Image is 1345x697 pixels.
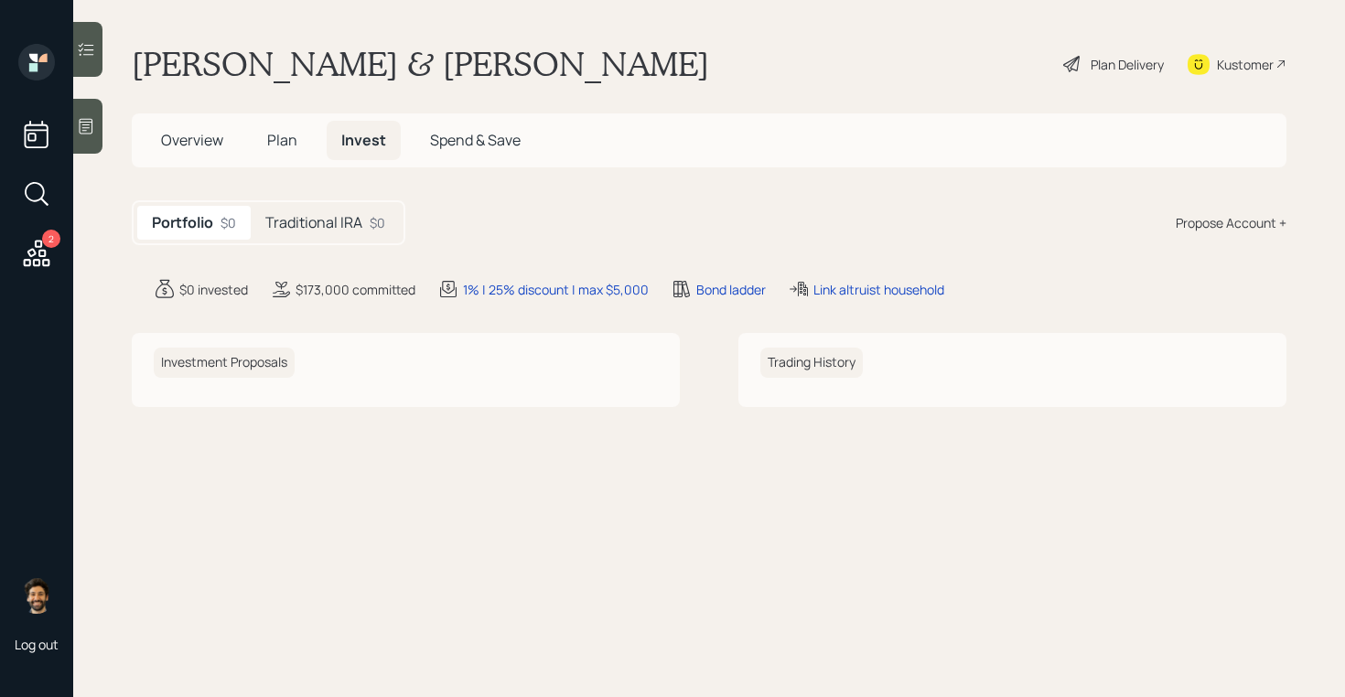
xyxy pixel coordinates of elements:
div: Propose Account + [1176,213,1286,232]
span: Overview [161,130,223,150]
img: eric-schwartz-headshot.png [18,577,55,614]
h6: Investment Proposals [154,348,295,378]
span: Plan [267,130,297,150]
div: Bond ladder [696,280,766,299]
div: Link altruist household [813,280,944,299]
div: 1% | 25% discount | max $5,000 [463,280,649,299]
div: Kustomer [1217,55,1274,74]
div: $0 invested [179,280,248,299]
span: Spend & Save [430,130,521,150]
h6: Trading History [760,348,863,378]
div: Log out [15,636,59,653]
span: Invest [341,130,386,150]
div: 2 [42,230,60,248]
div: $0 [370,213,385,232]
h5: Portfolio [152,214,213,231]
h1: [PERSON_NAME] & [PERSON_NAME] [132,44,709,84]
div: $0 [221,213,236,232]
div: Plan Delivery [1091,55,1164,74]
div: $173,000 committed [296,280,415,299]
h5: Traditional IRA [265,214,362,231]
